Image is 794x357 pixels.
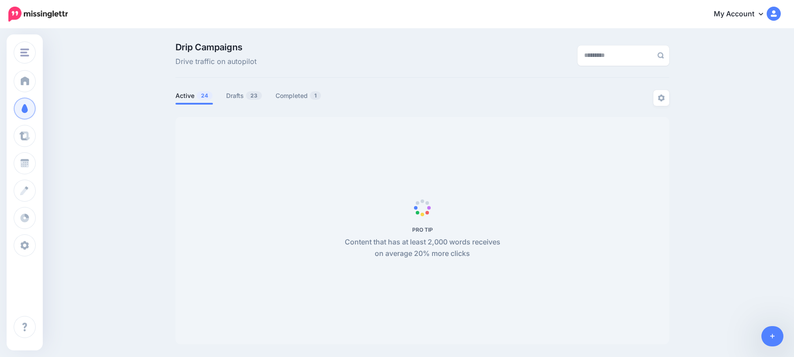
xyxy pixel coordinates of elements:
img: menu.png [20,49,29,56]
span: Drive traffic on autopilot [175,56,257,68]
a: Active24 [175,90,213,101]
span: Drip Campaigns [175,43,257,52]
img: search-grey-6.png [657,52,664,59]
a: Drafts23 [226,90,262,101]
img: settings-grey.png [658,94,665,101]
span: 23 [246,91,262,100]
h5: PRO TIP [340,226,505,233]
img: Missinglettr [8,7,68,22]
a: My Account [705,4,781,25]
span: 24 [197,91,212,100]
span: 1 [310,91,321,100]
a: Completed1 [276,90,321,101]
p: Content that has at least 2,000 words receives on average 20% more clicks [340,237,505,259]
